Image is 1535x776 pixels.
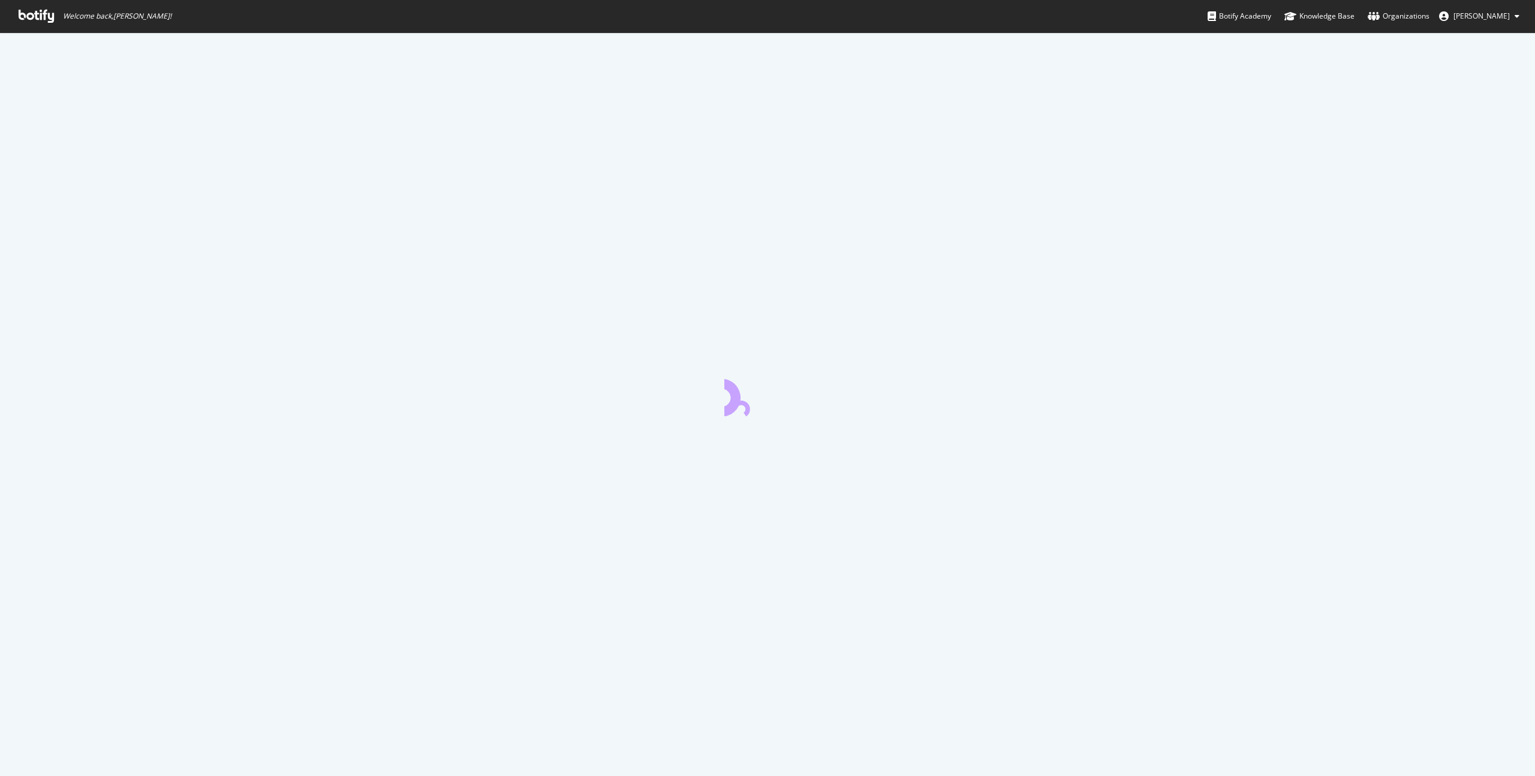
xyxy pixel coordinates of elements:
[1284,10,1355,22] div: Knowledge Base
[1429,7,1529,26] button: [PERSON_NAME]
[724,373,811,416] div: animation
[63,11,171,21] span: Welcome back, [PERSON_NAME] !
[1208,10,1271,22] div: Botify Academy
[1453,11,1510,21] span: Stéphane Mennesson
[1368,10,1429,22] div: Organizations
